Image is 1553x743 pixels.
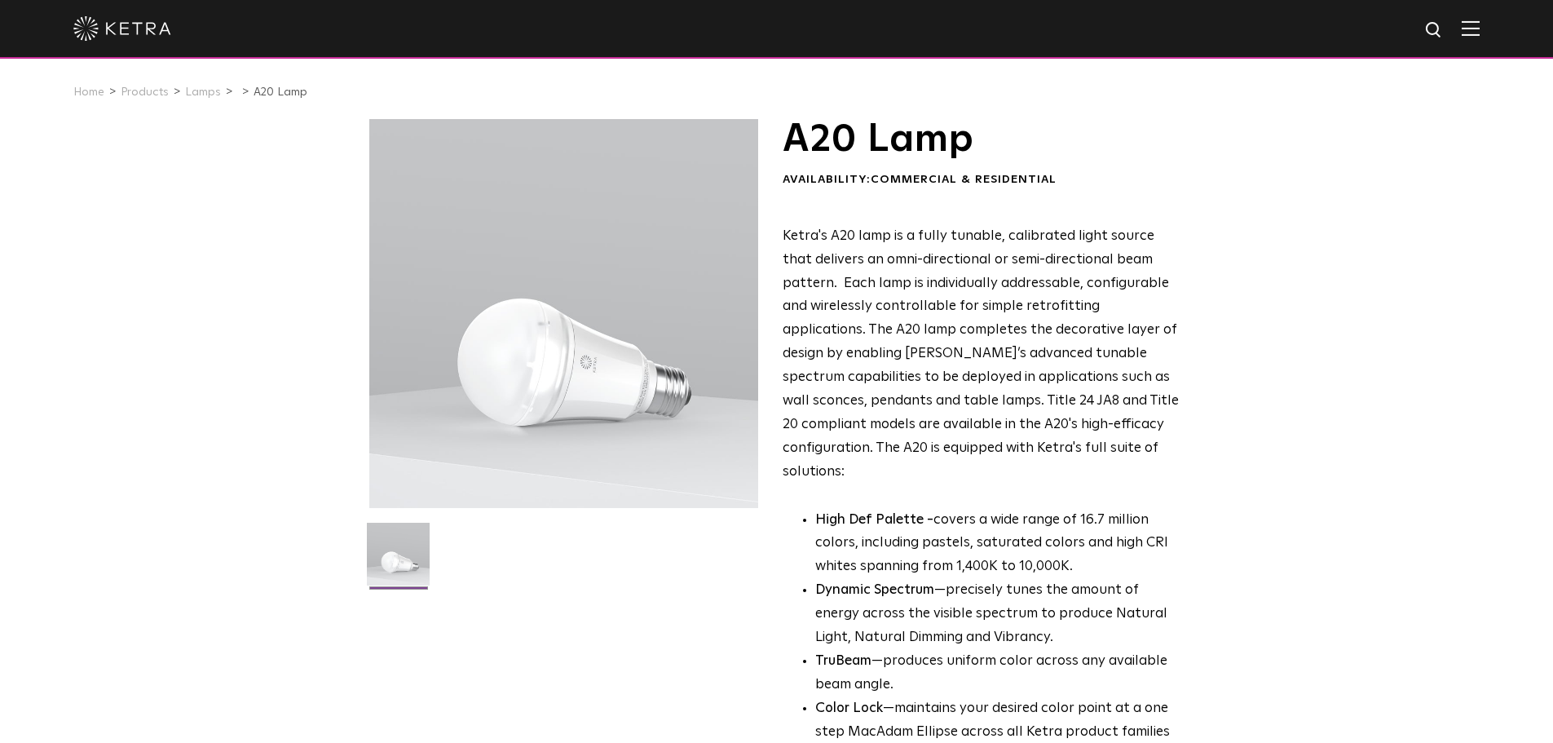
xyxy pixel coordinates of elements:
img: A20-Lamp-2021-Web-Square [367,523,430,598]
h1: A20 Lamp [783,119,1180,160]
li: —produces uniform color across any available beam angle. [815,650,1180,697]
img: Hamburger%20Nav.svg [1462,20,1480,36]
a: Lamps [185,86,221,98]
div: Availability: [783,172,1180,188]
li: —precisely tunes the amount of energy across the visible spectrum to produce Natural Light, Natur... [815,579,1180,650]
a: A20 Lamp [254,86,307,98]
a: Products [121,86,169,98]
span: Ketra's A20 lamp is a fully tunable, calibrated light source that delivers an omni-directional or... [783,229,1179,479]
img: ketra-logo-2019-white [73,16,171,41]
strong: TruBeam [815,654,871,668]
strong: Color Lock [815,701,883,715]
a: Home [73,86,104,98]
p: covers a wide range of 16.7 million colors, including pastels, saturated colors and high CRI whit... [815,509,1180,580]
strong: High Def Palette - [815,513,933,527]
strong: Dynamic Spectrum [815,583,934,597]
img: search icon [1424,20,1445,41]
span: Commercial & Residential [871,174,1057,185]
